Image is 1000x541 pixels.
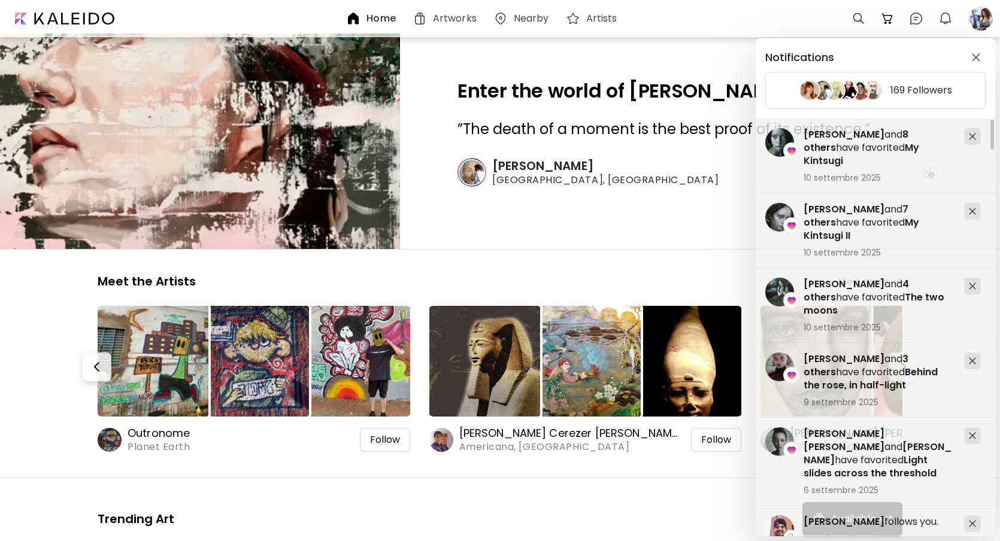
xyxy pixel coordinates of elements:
span: 8 [902,127,908,141]
span: 3 [902,352,908,366]
h5: and have favorited [804,352,954,392]
img: closeButton [972,53,980,62]
span: [PERSON_NAME] [804,277,884,291]
span: others [804,290,836,304]
span: [PERSON_NAME] [804,352,884,366]
span: others [804,365,836,379]
span: others [804,215,836,229]
h5: and have favorited [804,203,954,242]
span: others [804,141,836,154]
h5: follows you. [804,515,954,528]
h5: Notifications [765,51,834,63]
span: 10 settembre 2025 [804,172,954,183]
h5: and have favorited [804,427,954,480]
span: The two moons [804,290,944,317]
span: 9 settembre 2025 [804,397,954,408]
span: 10 settembre 2025 [804,247,954,258]
span: [PERSON_NAME] [804,515,884,528]
button: closeButton [966,48,986,67]
span: 7 [902,202,908,216]
span: 6 settembre 2025 [804,485,954,496]
span: [PERSON_NAME] [804,127,884,141]
h5: and have favorited [804,128,954,168]
span: 4 [902,277,909,291]
span: [PERSON_NAME] [PERSON_NAME] [804,427,884,454]
span: Behind the rose, in half-light [804,365,938,392]
span: [PERSON_NAME] [804,440,952,467]
span: 10 settembre 2025 [804,322,954,333]
span: My Kintsugi II [804,215,919,242]
span: My Kintsugi [804,141,919,168]
h5: and have favorited [804,278,954,317]
h5: 169 Followers [890,84,952,96]
span: Light slides across the threshold [804,453,937,480]
span: [PERSON_NAME] [804,202,884,216]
